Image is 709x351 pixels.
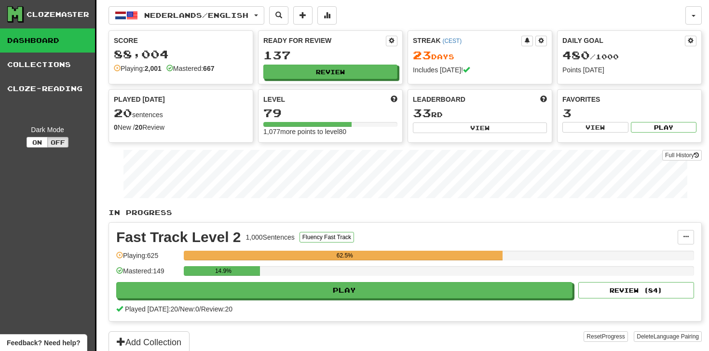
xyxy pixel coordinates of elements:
span: 23 [413,48,431,62]
div: Playing: 625 [116,251,179,267]
div: Favorites [562,94,696,104]
div: 62.5% [187,251,503,260]
span: 480 [562,48,590,62]
button: Play [116,282,573,298]
strong: 0 [114,123,118,131]
button: Play [631,122,697,133]
span: Progress [602,333,625,340]
p: In Progress [109,208,702,217]
button: Search sentences [269,6,288,25]
div: Includes [DATE]! [413,65,547,75]
strong: 667 [203,65,214,72]
div: Ready for Review [263,36,386,45]
button: Off [47,137,68,148]
div: sentences [114,107,248,120]
div: Score [114,36,248,45]
div: 14.9% [187,266,259,276]
div: New / Review [114,122,248,132]
span: Nederlands / English [144,11,248,19]
button: ResetProgress [584,331,627,342]
strong: 20 [135,123,143,131]
button: DeleteLanguage Pairing [634,331,702,342]
div: 3 [562,107,696,119]
button: Review [263,65,397,79]
button: Add sentence to collection [293,6,313,25]
div: Playing: [114,64,162,73]
span: / [178,305,180,313]
span: / 1000 [562,53,619,61]
div: Points [DATE] [562,65,696,75]
span: Open feedback widget [7,338,80,348]
span: Score more points to level up [391,94,397,104]
span: 33 [413,106,431,120]
div: Streak [413,36,521,45]
span: Language Pairing [654,333,699,340]
div: 1,000 Sentences [246,232,295,242]
span: Review: 20 [201,305,232,313]
div: Fast Track Level 2 [116,230,241,244]
div: Mastered: 149 [116,266,179,282]
a: Full History [662,150,702,161]
button: View [562,122,628,133]
div: Mastered: [166,64,215,73]
div: 1,077 more points to level 80 [263,127,397,136]
button: Review (84) [578,282,694,298]
button: More stats [317,6,337,25]
div: Daily Goal [562,36,685,46]
div: rd [413,107,547,120]
a: (CEST) [442,38,462,44]
div: Dark Mode [7,125,88,135]
span: / [199,305,201,313]
div: Clozemaster [27,10,89,19]
div: Day s [413,49,547,62]
span: Played [DATE]: 20 [125,305,178,313]
span: This week in points, UTC [540,94,547,104]
div: 137 [263,49,397,61]
div: 79 [263,107,397,119]
button: Fluency Fast Track [300,232,354,243]
strong: 2,001 [145,65,162,72]
button: View [413,122,547,133]
div: 88,004 [114,48,248,60]
span: New: 0 [180,305,199,313]
span: Leaderboard [413,94,465,104]
span: 20 [114,106,132,120]
button: Nederlands/English [109,6,264,25]
button: On [27,137,48,148]
span: Played [DATE] [114,94,165,104]
span: Level [263,94,285,104]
